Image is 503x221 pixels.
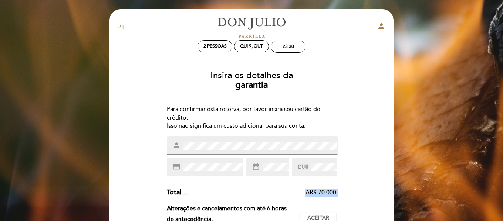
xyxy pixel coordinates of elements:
a: [PERSON_NAME] [205,17,298,38]
button: person [377,22,386,33]
span: Total ... [167,188,189,196]
div: Para confirmar esta reserva, por favor insira seu cartão de crédito. Isso não significa um custo ... [167,105,337,131]
div: 23:30 [283,44,294,49]
span: Insira os detalhes da [210,70,293,81]
b: garantia [235,80,268,90]
div: Qui 9, out [240,44,263,49]
i: person [172,141,180,149]
i: credit_card [172,163,180,171]
i: person [377,22,386,31]
div: ARS 70.000 [189,189,337,197]
i: date_range [252,163,260,171]
span: 2 pessoas [203,44,227,49]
